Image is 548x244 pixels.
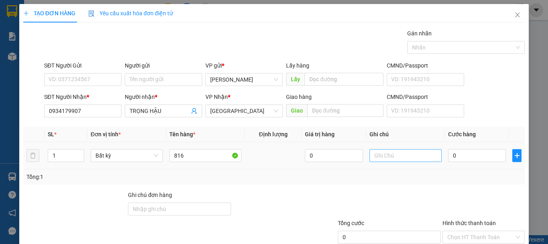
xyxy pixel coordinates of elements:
label: Gán nhãn [407,30,432,37]
input: VD: Bàn, Ghế [169,149,242,162]
div: Người gửi [125,61,202,70]
div: CMND/Passport [387,92,464,101]
span: plus [513,152,521,159]
input: Ghi chú đơn hàng [128,203,231,215]
span: user-add [191,108,197,114]
span: Giao hàng [286,94,312,100]
span: Sài Gòn [210,105,278,117]
div: SĐT Người Nhận [44,92,122,101]
span: Cước hàng [448,131,476,137]
div: CMND/Passport [387,61,464,70]
input: 0 [305,149,363,162]
label: Ghi chú đơn hàng [128,192,172,198]
input: Ghi Chú [369,149,442,162]
span: Lấy [286,73,304,86]
span: Giá trị hàng [305,131,335,137]
button: plus [512,149,522,162]
button: Close [506,4,529,27]
span: close [514,12,521,18]
span: Định lượng [259,131,287,137]
th: Ghi chú [366,127,445,142]
input: Dọc đường [304,73,384,86]
span: Đơn vị tính [91,131,121,137]
span: Bất kỳ [95,150,158,162]
span: TẠO ĐƠN HÀNG [23,10,75,16]
span: VP Phan Rí [210,74,278,86]
div: VP gửi [205,61,283,70]
button: delete [26,149,39,162]
div: Người nhận [125,92,202,101]
div: Tổng: 1 [26,172,212,181]
span: Giao [286,104,307,117]
div: SĐT Người Gửi [44,61,122,70]
span: Yêu cầu xuất hóa đơn điện tử [88,10,173,16]
span: Tên hàng [169,131,195,137]
span: VP Nhận [205,94,228,100]
input: Dọc đường [307,104,384,117]
span: Tổng cước [338,220,364,226]
span: SL [48,131,54,137]
img: icon [88,10,95,17]
span: Lấy hàng [286,62,309,69]
label: Hình thức thanh toán [442,220,496,226]
span: plus [23,10,29,16]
